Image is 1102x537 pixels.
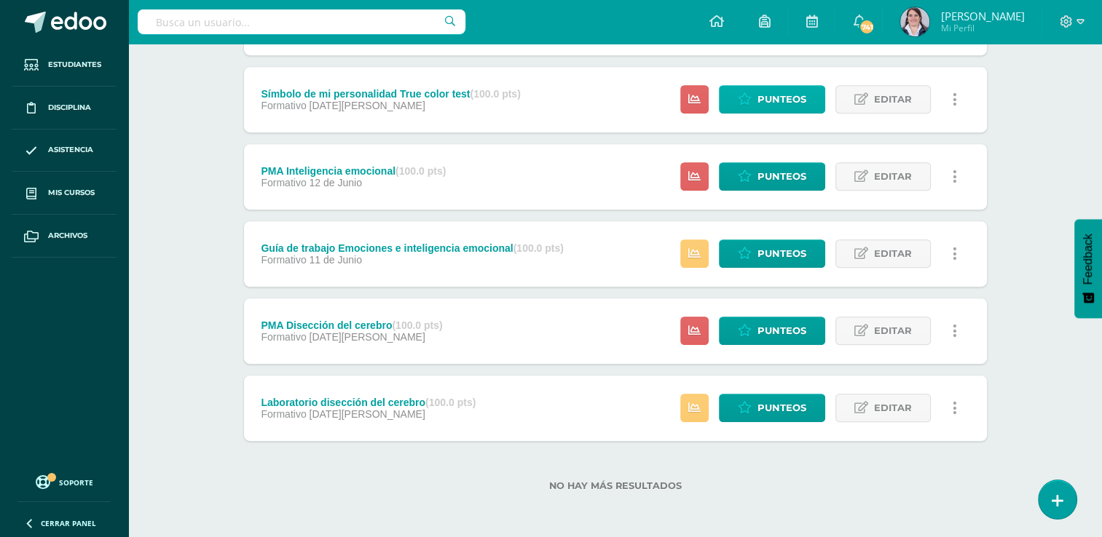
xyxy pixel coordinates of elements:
[261,319,442,331] div: PMA Disección del cerebro
[12,215,117,258] a: Archivos
[874,86,912,113] span: Editar
[859,19,875,35] span: 741
[392,319,442,331] strong: (100.0 pts)
[874,317,912,344] span: Editar
[59,477,93,488] span: Soporte
[757,86,806,113] span: Punteos
[425,397,476,408] strong: (100.0 pts)
[940,9,1024,23] span: [PERSON_NAME]
[757,163,806,190] span: Punteos
[719,239,825,268] a: Punteos
[12,44,117,87] a: Estudiantes
[261,242,563,254] div: Guía de trabajo Emociones e inteligencia emocional
[261,100,306,111] span: Formativo
[470,88,520,100] strong: (100.0 pts)
[261,177,306,188] span: Formativo
[261,331,306,343] span: Formativo
[138,9,465,34] input: Busca un usuario...
[874,163,912,190] span: Editar
[261,408,306,420] span: Formativo
[757,317,806,344] span: Punteos
[48,59,101,71] span: Estudiantes
[310,177,362,188] span: 12 de Junio
[1082,234,1095,285] span: Feedback
[244,480,987,491] label: No hay más resultados
[874,394,912,421] span: Editar
[261,254,306,266] span: Formativo
[900,7,929,36] img: fcdda600d1f9d86fa9476b2715ffd3dc.png
[261,397,476,408] div: Laboratorio disección del cerebro
[719,317,825,345] a: Punteos
[48,230,87,242] span: Archivos
[310,331,425,343] span: [DATE][PERSON_NAME]
[48,187,95,199] span: Mis cursos
[310,254,362,266] span: 11 de Junio
[310,100,425,111] span: [DATE][PERSON_NAME]
[719,394,825,422] a: Punteos
[48,102,91,114] span: Disciplina
[395,165,446,177] strong: (100.0 pts)
[17,472,111,491] a: Soporte
[261,88,520,100] div: Símbolo de mi personalidad True color test
[12,130,117,172] a: Asistencia
[48,144,93,156] span: Asistencia
[757,240,806,267] span: Punteos
[719,162,825,191] a: Punteos
[940,22,1024,34] span: Mi Perfil
[719,85,825,114] a: Punteos
[513,242,564,254] strong: (100.0 pts)
[12,87,117,130] a: Disciplina
[261,165,446,177] div: PMA Inteligencia emocional
[1074,219,1102,318] button: Feedback - Mostrar encuesta
[874,240,912,267] span: Editar
[757,394,806,421] span: Punteos
[41,518,96,528] span: Cerrar panel
[310,408,425,420] span: [DATE][PERSON_NAME]
[12,172,117,215] a: Mis cursos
